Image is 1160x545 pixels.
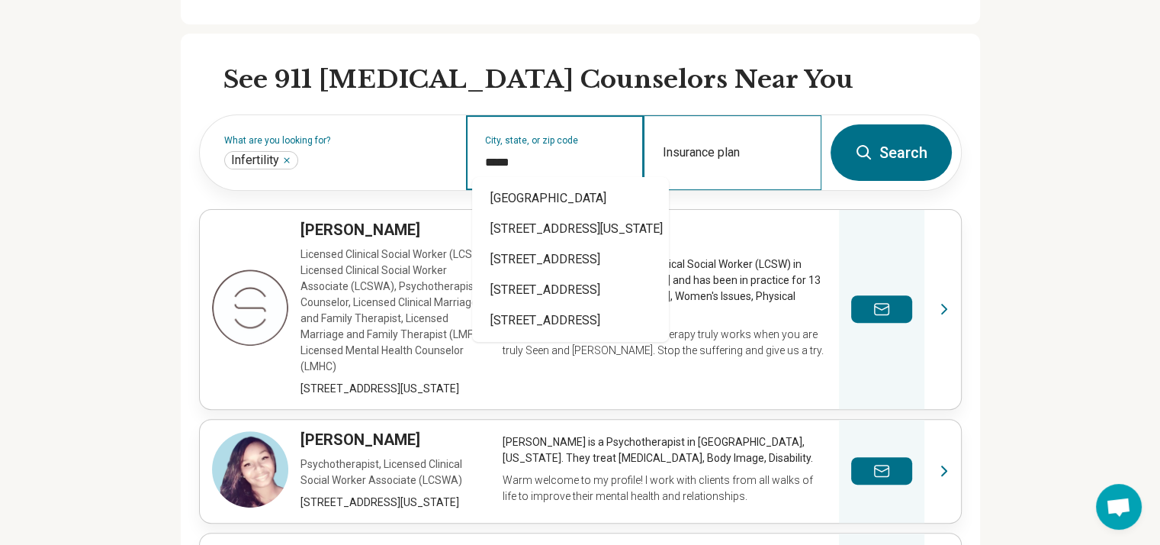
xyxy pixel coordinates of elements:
div: [STREET_ADDRESS][US_STATE] [472,214,669,244]
h2: See 911 [MEDICAL_DATA] Counselors Near You [223,64,962,96]
button: Infertility [282,156,291,165]
button: Search [831,124,952,181]
span: Infertility [231,153,279,168]
div: Suggestions [472,177,669,342]
div: [GEOGRAPHIC_DATA] [472,183,669,214]
div: [STREET_ADDRESS] [472,244,669,275]
div: [STREET_ADDRESS] [472,275,669,305]
label: What are you looking for? [224,136,448,145]
button: Send a message [851,295,912,323]
div: [STREET_ADDRESS] [472,305,669,336]
button: Send a message [851,457,912,485]
div: Infertility [224,151,298,169]
div: Open chat [1096,484,1142,530]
